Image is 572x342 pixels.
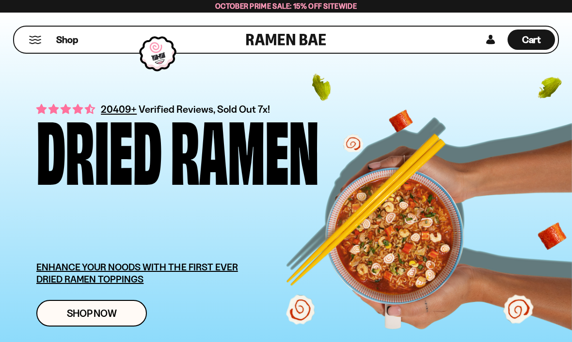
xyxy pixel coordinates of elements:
span: Shop [56,33,78,46]
span: October Prime Sale: 15% off Sitewide [215,1,357,11]
button: Mobile Menu Trigger [29,36,42,44]
span: Cart [522,34,541,45]
span: Shop Now [67,308,117,318]
a: Shop [56,30,78,50]
a: Shop Now [36,300,147,327]
div: Dried [36,114,162,180]
div: Cart [508,27,555,53]
div: Ramen [171,114,319,180]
